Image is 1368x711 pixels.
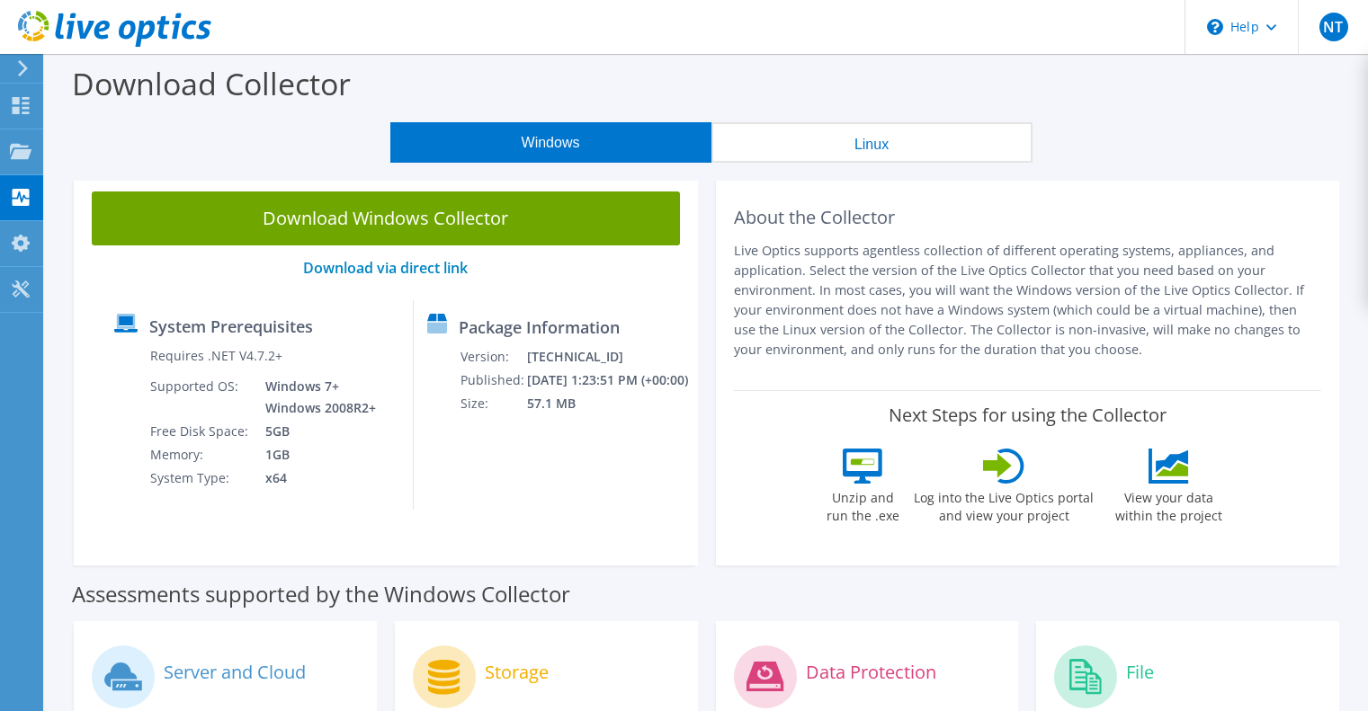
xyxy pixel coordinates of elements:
label: Package Information [459,318,620,336]
button: Windows [390,122,711,163]
td: [TECHNICAL_ID] [526,345,690,369]
td: [DATE] 1:23:51 PM (+00:00) [526,369,690,392]
label: Server and Cloud [164,663,306,681]
td: x64 [252,467,380,490]
label: Assessments supported by the Windows Collector [72,585,570,603]
td: 57.1 MB [526,392,690,415]
p: Live Optics supports agentless collection of different operating systems, appliances, and applica... [734,241,1322,360]
label: Data Protection [806,663,936,681]
td: 5GB [252,420,380,443]
svg: \n [1207,19,1223,35]
label: Download Collector [72,63,351,104]
label: Requires .NET V4.7.2+ [150,347,282,365]
label: Storage [485,663,549,681]
button: Linux [711,122,1033,163]
label: View your data within the project [1104,484,1233,525]
td: Supported OS: [149,375,252,420]
td: Memory: [149,443,252,467]
td: Size: [460,392,525,415]
td: Version: [460,345,525,369]
td: System Type: [149,467,252,490]
label: System Prerequisites [149,317,313,335]
label: Next Steps for using the Collector [889,404,1167,426]
span: NT [1319,13,1348,41]
label: Log into the Live Optics portal and view your project [913,484,1095,525]
label: File [1126,663,1154,681]
td: Published: [460,369,525,392]
td: 1GB [252,443,380,467]
td: Windows 7+ Windows 2008R2+ [252,375,380,420]
td: Free Disk Space: [149,420,252,443]
h2: About the Collector [734,207,1322,228]
label: Unzip and run the .exe [821,484,904,525]
a: Download Windows Collector [92,191,680,245]
a: Download via direct link [303,258,468,278]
